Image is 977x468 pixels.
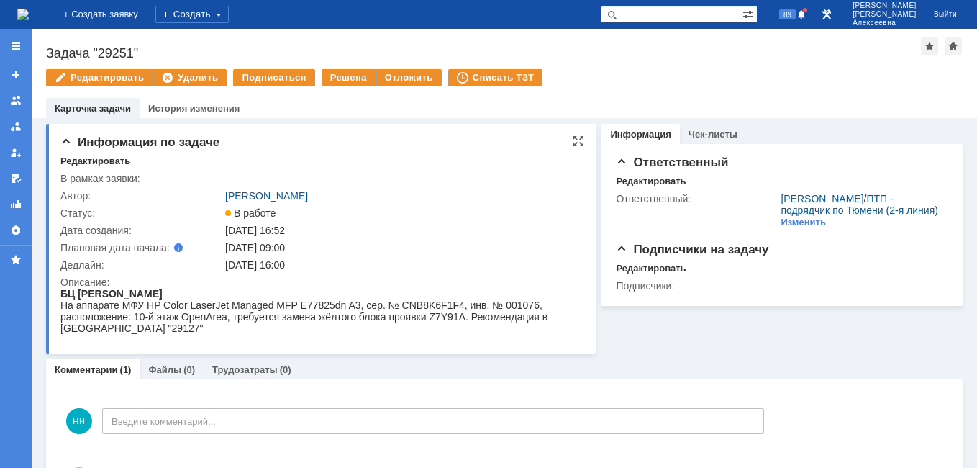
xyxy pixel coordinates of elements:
[225,190,308,202] a: [PERSON_NAME]
[853,19,917,27] span: Алексеевна
[779,9,796,19] span: 89
[55,103,131,114] a: Карточка задачи
[616,176,686,187] div: Редактировать
[225,225,576,236] div: [DATE] 16:52
[610,129,671,140] a: Информация
[46,46,921,60] div: Задача "29251"
[4,115,27,138] a: Заявки в моей ответственности
[781,193,938,216] a: ПТП - подрядчик по Тюмени (2-я линия)
[781,217,826,228] div: Изменить
[781,193,863,204] a: [PERSON_NAME]
[60,135,219,149] span: Информация по задаче
[4,63,27,86] a: Создать заявку
[4,193,27,216] a: Отчеты
[742,6,757,20] span: Расширенный поиск
[60,225,222,236] div: Дата создания:
[225,207,276,219] span: В работе
[212,364,278,375] a: Трудозатраты
[280,364,291,375] div: (0)
[17,9,29,20] a: Перейти на домашнюю страницу
[4,219,27,242] a: Настройки
[573,135,584,147] div: На всю страницу
[120,364,132,375] div: (1)
[4,167,27,190] a: Мои согласования
[781,193,942,216] div: /
[60,259,222,271] div: Дедлайн:
[60,156,130,167] div: Редактировать
[60,276,579,288] div: Описание:
[689,129,737,140] a: Чек-листы
[60,207,222,219] div: Статус:
[183,364,195,375] div: (0)
[17,9,29,20] img: logo
[616,243,768,256] span: Подписчики на задачу
[225,242,576,253] div: [DATE] 09:00
[60,242,205,253] div: Плановая дата начала:
[55,364,118,375] a: Комментарии
[853,10,917,19] span: [PERSON_NAME]
[4,89,27,112] a: Заявки на командах
[616,156,728,169] span: Ответственный
[225,259,576,271] div: [DATE] 16:00
[60,173,222,184] div: В рамках заявки:
[155,6,229,23] div: Создать
[148,103,240,114] a: История изменения
[148,364,181,375] a: Файлы
[616,193,778,204] div: Ответственный:
[66,408,92,434] span: НН
[616,280,778,292] div: Подписчики:
[853,1,917,10] span: [PERSON_NAME]
[616,263,686,274] div: Редактировать
[4,141,27,164] a: Мои заявки
[945,37,962,55] div: Сделать домашней страницей
[921,37,938,55] div: Добавить в избранное
[60,190,222,202] div: Автор:
[818,6,835,23] a: Перейти в интерфейс администратора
